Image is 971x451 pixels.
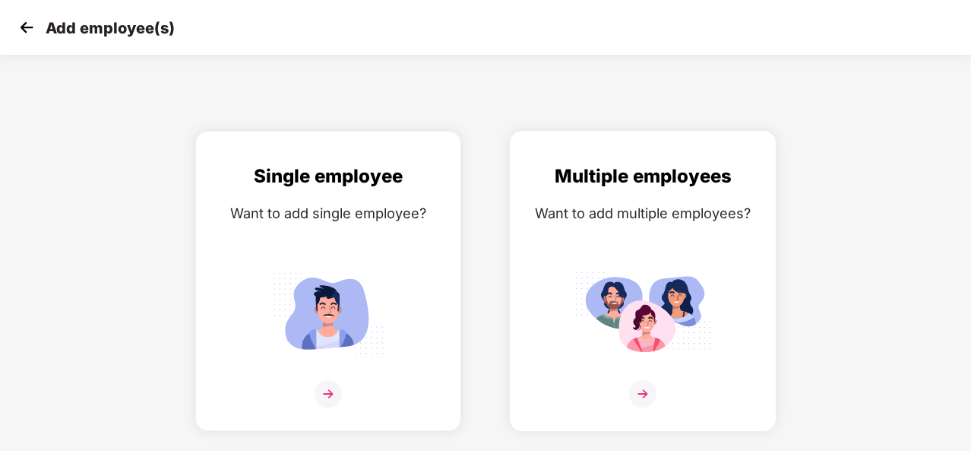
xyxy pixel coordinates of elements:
[211,202,445,224] div: Want to add single employee?
[260,265,397,360] img: svg+xml;base64,PHN2ZyB4bWxucz0iaHR0cDovL3d3dy53My5vcmcvMjAwMC9zdmciIGlkPSJTaW5nbGVfZW1wbG95ZWUiIH...
[46,19,175,37] p: Add employee(s)
[211,162,445,191] div: Single employee
[629,380,656,408] img: svg+xml;base64,PHN2ZyB4bWxucz0iaHR0cDovL3d3dy53My5vcmcvMjAwMC9zdmciIHdpZHRoPSIzNiIgaGVpZ2h0PSIzNi...
[15,16,38,39] img: svg+xml;base64,PHN2ZyB4bWxucz0iaHR0cDovL3d3dy53My5vcmcvMjAwMC9zdmciIHdpZHRoPSIzMCIgaGVpZ2h0PSIzMC...
[315,380,342,408] img: svg+xml;base64,PHN2ZyB4bWxucz0iaHR0cDovL3d3dy53My5vcmcvMjAwMC9zdmciIHdpZHRoPSIzNiIgaGVpZ2h0PSIzNi...
[574,265,711,360] img: svg+xml;base64,PHN2ZyB4bWxucz0iaHR0cDovL3d3dy53My5vcmcvMjAwMC9zdmciIGlkPSJNdWx0aXBsZV9lbXBsb3llZS...
[526,162,760,191] div: Multiple employees
[526,202,760,224] div: Want to add multiple employees?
